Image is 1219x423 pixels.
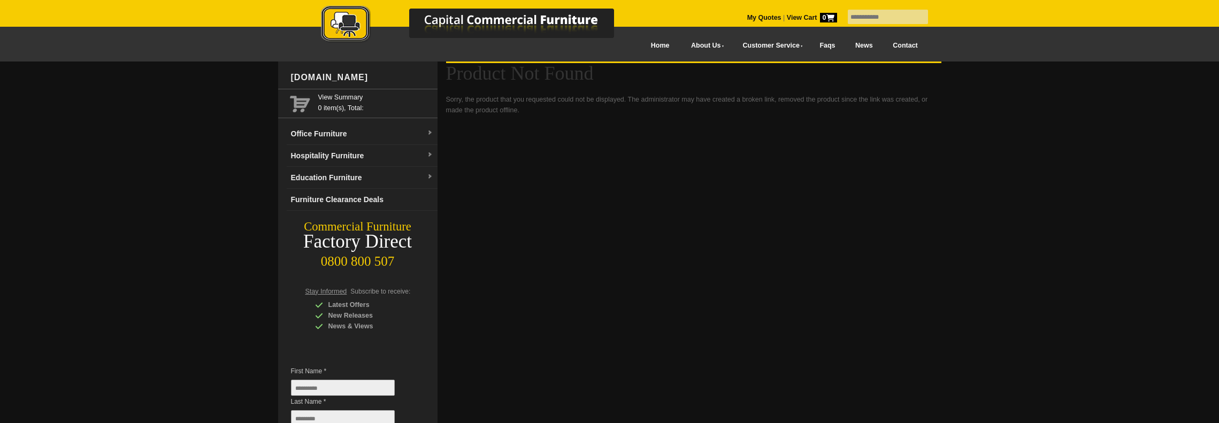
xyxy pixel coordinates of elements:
[785,14,837,21] a: View Cart0
[291,366,411,376] span: First Name *
[747,14,781,21] a: My Quotes
[883,34,927,58] a: Contact
[731,34,809,58] a: Customer Service
[292,5,666,48] a: Capital Commercial Furniture Logo
[820,13,837,22] span: 0
[679,34,731,58] a: About Us
[427,130,433,136] img: dropdown
[446,63,941,83] h1: Product Not Found
[350,288,410,295] span: Subscribe to receive:
[291,396,411,407] span: Last Name *
[318,92,433,112] span: 0 item(s), Total:
[427,152,433,158] img: dropdown
[278,249,438,269] div: 0800 800 507
[787,14,837,21] strong: View Cart
[287,123,438,145] a: Office Furnituredropdown
[278,234,438,249] div: Factory Direct
[427,174,433,180] img: dropdown
[305,288,347,295] span: Stay Informed
[315,299,417,310] div: Latest Offers
[318,92,433,103] a: View Summary
[287,145,438,167] a: Hospitality Furnituredropdown
[287,189,438,211] a: Furniture Clearance Deals
[810,34,846,58] a: Faqs
[292,5,666,44] img: Capital Commercial Furniture Logo
[446,94,941,116] p: Sorry, the product that you requested could not be displayed. The administrator may have created ...
[278,219,438,234] div: Commercial Furniture
[315,321,417,332] div: News & Views
[845,34,883,58] a: News
[287,61,438,94] div: [DOMAIN_NAME]
[315,310,417,321] div: New Releases
[287,167,438,189] a: Education Furnituredropdown
[291,380,395,396] input: First Name *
